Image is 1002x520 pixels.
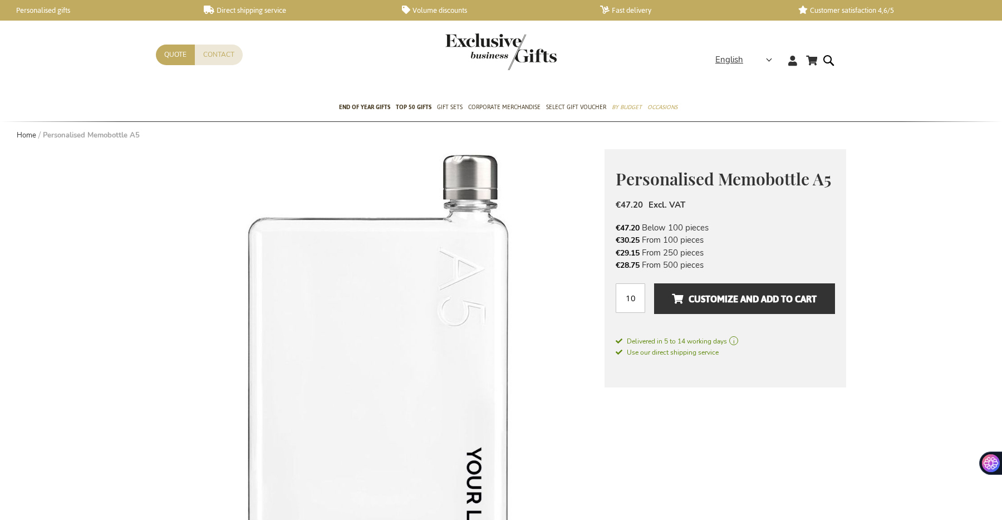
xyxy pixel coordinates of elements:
[468,101,541,113] span: Corporate Merchandise
[616,248,640,258] span: €29.15
[672,290,817,308] span: Customize and add to cart
[339,101,390,113] span: End of year gifts
[402,6,582,15] a: Volume discounts
[612,101,642,113] span: By Budget
[616,168,831,190] span: Personalised Memobottle A5
[600,6,780,15] a: Fast delivery
[6,6,186,15] a: Personalised gifts
[616,346,719,357] a: Use our direct shipping service
[616,260,640,271] span: €28.75
[43,130,140,140] strong: Personalised Memobottle A5
[616,199,643,210] span: €47.20
[616,283,645,313] input: Qty
[616,348,719,357] span: Use our direct shipping service
[616,336,835,346] a: Delivered in 5 to 14 working days
[445,33,557,70] img: Exclusive Business gifts logo
[156,45,195,65] a: Quote
[654,283,835,314] button: Customize and add to cart
[616,223,640,233] span: €47.20
[195,45,243,65] a: Contact
[715,53,743,66] span: English
[798,6,979,15] a: Customer satisfaction 4,6/5
[616,235,640,246] span: €30.25
[445,33,501,70] a: store logo
[616,222,835,234] li: Below 100 pieces
[616,234,835,246] li: From 100 pieces
[647,101,677,113] span: Occasions
[437,101,463,113] span: Gift Sets
[546,101,606,113] span: Select Gift Voucher
[396,101,431,113] span: TOP 50 Gifts
[17,130,36,140] a: Home
[715,53,779,66] div: English
[649,199,685,210] span: Excl. VAT
[616,259,835,271] li: From 500 pieces
[204,6,384,15] a: Direct shipping service
[616,247,835,259] li: From 250 pieces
